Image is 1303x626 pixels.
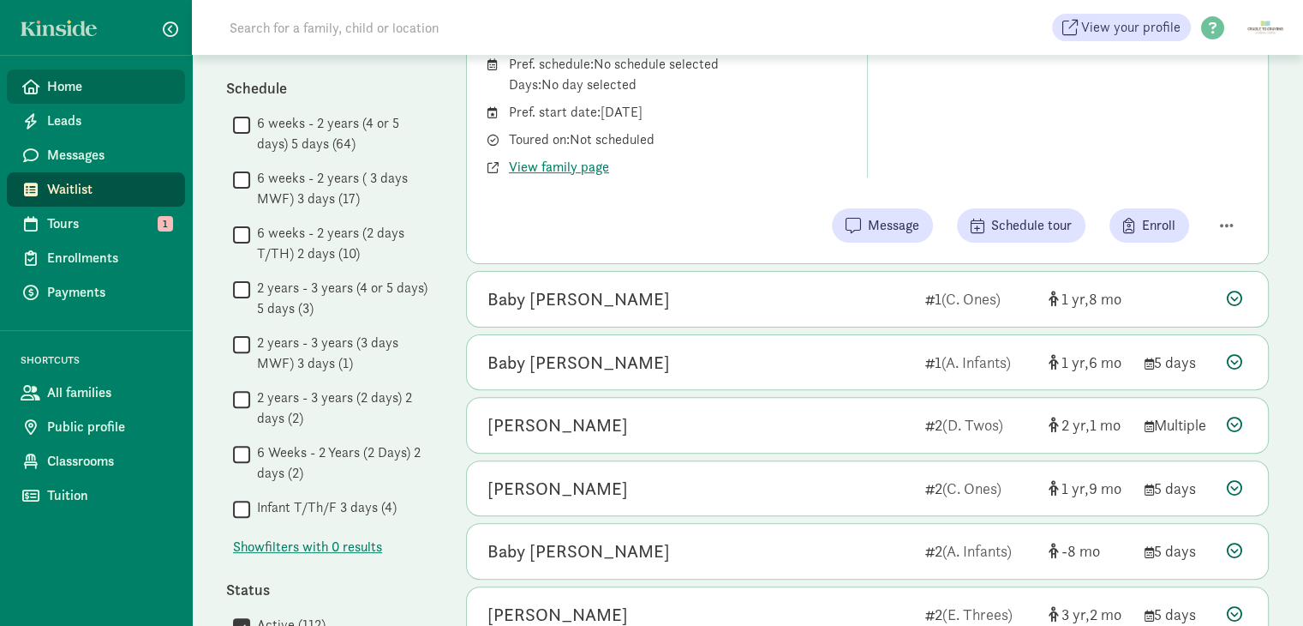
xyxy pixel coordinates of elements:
span: Messages [47,145,171,166]
a: Tuition [7,479,185,513]
span: 1 [158,216,173,232]
span: (A. Infants) [942,541,1012,561]
div: Maverick Eismann [487,412,628,439]
span: 6 [1089,352,1121,372]
button: View family page [509,157,609,178]
div: Toured on: Not scheduled [509,129,846,150]
span: Tuition [47,485,171,506]
label: 2 years - 3 years (2 days) 2 days (2) [250,388,432,429]
span: Enroll [1142,215,1175,236]
div: Baby Beranek [487,286,670,313]
div: Baby Heckendorf [487,349,670,376]
span: (A. Infants) [941,352,1011,372]
span: Payments [47,282,171,303]
span: (D. Twos) [942,415,1003,435]
label: 2 years - 3 years (3 days MWF) 3 days (1) [250,333,432,374]
span: Waitlist [47,179,171,200]
a: Enrollments [7,241,185,275]
div: [object Object] [1049,477,1131,500]
span: Leads [47,111,171,131]
a: Leads [7,104,185,138]
span: 8 [1089,289,1121,309]
div: 5 days [1145,477,1213,500]
span: 1 [1061,479,1089,498]
span: Message [868,215,919,236]
div: Status [226,578,432,601]
div: [object Object] [1049,539,1131,563]
button: Schedule tour [957,208,1085,243]
span: View your profile [1081,17,1180,38]
div: [object Object] [1049,603,1131,626]
div: Schedule [226,76,432,99]
label: 6 weeks - 2 years ( 3 days MWF) 3 days (17) [250,168,432,209]
div: 2 [925,539,1035,563]
span: All families [47,382,171,403]
div: 1 [925,287,1035,310]
span: Public profile [47,417,171,437]
div: 1 [925,351,1035,374]
span: Classrooms [47,451,171,472]
span: 3 [1061,605,1090,624]
a: Classrooms [7,444,185,479]
a: Tours 1 [7,207,185,241]
a: Home [7,69,185,104]
div: Multiple [1145,413,1213,436]
span: 2 [1061,415,1090,435]
a: Payments [7,275,185,310]
span: 1 [1061,352,1089,372]
div: [object Object] [1049,287,1131,310]
div: Baby Jerde [487,538,670,565]
label: Infant T/Th/F 3 days (4) [250,497,397,518]
span: Home [47,76,171,97]
button: Enroll [1109,208,1189,243]
span: (C. Ones) [942,479,1001,498]
button: Showfilters with 0 results [233,537,382,557]
span: Tours [47,214,171,234]
div: Pref. schedule: No schedule selected Days: No day selected [509,54,846,95]
div: [object Object] [1049,351,1131,374]
label: 6 Weeks - 2 Years (2 Days) 2 days (2) [250,442,432,484]
iframe: Chat Widget [1217,544,1303,626]
div: 5 days [1145,351,1213,374]
div: Cade Kluge [487,475,628,503]
span: 9 [1089,479,1121,498]
span: Enrollments [47,248,171,268]
div: 5 days [1145,603,1213,626]
span: -8 [1061,541,1100,561]
span: Schedule tour [991,215,1072,236]
div: [object Object] [1049,413,1131,436]
a: Waitlist [7,172,185,207]
a: View your profile [1052,14,1191,41]
span: Show filters with 0 results [233,537,382,557]
div: 5 days [1145,539,1213,563]
label: 6 weeks - 2 years (2 days T/TH) 2 days (10) [250,223,432,264]
div: 2 [925,603,1035,626]
div: 2 [925,413,1035,436]
span: 1 [1061,289,1089,309]
a: Messages [7,138,185,172]
span: 1 [1090,415,1121,435]
input: Search for a family, child or location [219,10,700,45]
button: Message [832,208,933,243]
a: All families [7,376,185,410]
label: 2 years - 3 years (4 or 5 days) 5 days (3) [250,278,432,319]
span: 2 [1090,605,1121,624]
span: (E. Threes) [942,605,1013,624]
a: Public profile [7,410,185,444]
div: 2 [925,477,1035,500]
span: (C. Ones) [941,289,1001,309]
div: Pref. start date: [DATE] [509,102,846,123]
label: 6 weeks - 2 years (4 or 5 days) 5 days (64) [250,113,432,154]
